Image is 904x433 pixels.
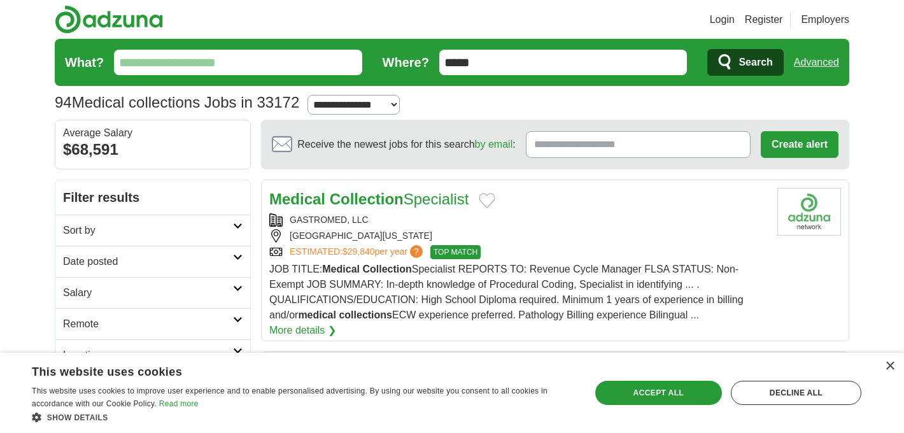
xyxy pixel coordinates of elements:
strong: medical [298,309,336,320]
strong: Collection [362,264,411,274]
div: GASTROMED, LLC [269,213,767,227]
a: Register [745,12,783,27]
a: ESTIMATED:$29,840per year? [290,245,425,259]
button: Search [707,49,783,76]
h1: Medical collections Jobs in 33172 [55,94,299,111]
strong: Collection [330,190,404,208]
strong: Medical [322,264,360,274]
span: 94 [55,91,72,114]
div: $68,591 [63,138,243,161]
div: Show details [32,411,574,423]
strong: Medical [269,190,325,208]
a: Employers [801,12,849,27]
a: Date posted [55,246,250,277]
a: Advanced [794,50,839,75]
span: TOP MATCH [430,245,481,259]
h2: Date posted [63,254,233,269]
div: Close [885,362,894,371]
label: What? [65,53,104,72]
a: Remote [55,308,250,339]
h2: Salary [63,285,233,301]
span: Show details [47,413,108,422]
span: Search [738,50,772,75]
div: Decline all [731,381,861,405]
h2: Filter results [55,180,250,215]
label: Where? [383,53,429,72]
a: Salary [55,277,250,308]
h2: Location [63,348,233,363]
div: [GEOGRAPHIC_DATA][US_STATE] [269,229,767,243]
a: Read more, opens a new window [159,399,199,408]
span: JOB TITLE: Specialist REPORTS TO: Revenue Cycle Manager FLSA STATUS: Non-Exempt JOB SUMMARY: In-d... [269,264,744,320]
a: Location [55,339,250,371]
button: Create alert [761,131,838,158]
button: Add to favorite jobs [479,193,495,208]
img: Adzuna logo [55,5,163,34]
a: More details ❯ [269,323,336,338]
span: ? [410,245,423,258]
span: Receive the newest jobs for this search : [297,137,515,152]
div: Accept all [595,381,722,405]
a: Login [710,12,735,27]
div: Average Salary [63,128,243,138]
a: by email [475,139,513,150]
span: This website uses cookies to improve user experience and to enable personalised advertising. By u... [32,387,547,408]
img: Company logo [777,188,841,236]
strong: collections [339,309,392,320]
h2: Sort by [63,223,233,238]
a: Medical CollectionSpecialist [269,190,469,208]
h2: Remote [63,316,233,332]
span: $29,840 [343,246,375,257]
div: This website uses cookies [32,360,542,380]
a: Sort by [55,215,250,246]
